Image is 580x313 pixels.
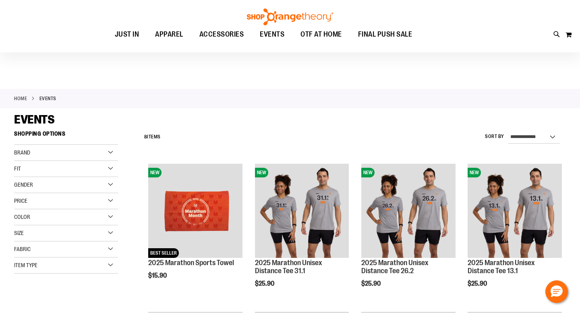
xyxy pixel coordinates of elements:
[252,25,292,43] a: EVENTS
[358,25,412,43] span: FINAL PUSH SALE
[148,164,242,258] img: 2025 Marathon Sports Towel
[485,133,504,140] label: Sort By
[255,164,349,259] a: 2025 Marathon Unisex Distance Tee 31.1NEW
[14,214,30,220] span: Color
[246,8,334,25] img: Shop Orangetheory
[292,25,350,44] a: OTF AT HOME
[14,95,27,102] a: Home
[148,168,162,177] span: NEW
[464,160,566,307] div: product
[361,164,456,259] a: 2025 Marathon Unisex Distance Tee 26.2NEW
[144,160,246,300] div: product
[148,259,234,267] a: 2025 Marathon Sports Towel
[350,25,420,44] a: FINAL PUSH SALE
[155,25,183,43] span: APPAREL
[14,165,21,172] span: Fit
[14,127,118,145] strong: Shopping Options
[255,164,349,258] img: 2025 Marathon Unisex Distance Tee 31.1
[300,25,342,43] span: OTF AT HOME
[14,198,27,204] span: Price
[361,168,375,177] span: NEW
[260,25,284,43] span: EVENTS
[361,259,429,275] a: 2025 Marathon Unisex Distance Tee 26.2
[357,160,460,307] div: product
[14,262,37,268] span: Item Type
[148,164,242,259] a: 2025 Marathon Sports TowelNEWBEST SELLER
[144,134,147,140] span: 8
[255,280,275,287] span: $25.90
[107,25,147,44] a: JUST IN
[468,164,562,259] a: 2025 Marathon Unisex Distance Tee 13.1NEW
[468,259,535,275] a: 2025 Marathon Unisex Distance Tee 13.1
[115,25,139,43] span: JUST IN
[255,168,268,177] span: NEW
[14,230,24,236] span: Size
[468,164,562,258] img: 2025 Marathon Unisex Distance Tee 13.1
[361,164,456,258] img: 2025 Marathon Unisex Distance Tee 26.2
[148,248,179,258] span: BEST SELLER
[14,246,31,252] span: Fabric
[545,280,568,303] button: Hello, have a question? Let’s chat.
[14,113,54,126] span: EVENTS
[255,259,322,275] a: 2025 Marathon Unisex Distance Tee 31.1
[144,131,161,143] h2: Items
[468,280,488,287] span: $25.90
[148,272,168,279] span: $15.90
[468,168,481,177] span: NEW
[14,149,30,156] span: Brand
[147,25,191,44] a: APPAREL
[39,95,56,102] strong: EVENTS
[191,25,252,44] a: ACCESSORIES
[199,25,244,43] span: ACCESSORIES
[361,280,382,287] span: $25.90
[14,181,33,188] span: Gender
[251,160,353,307] div: product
